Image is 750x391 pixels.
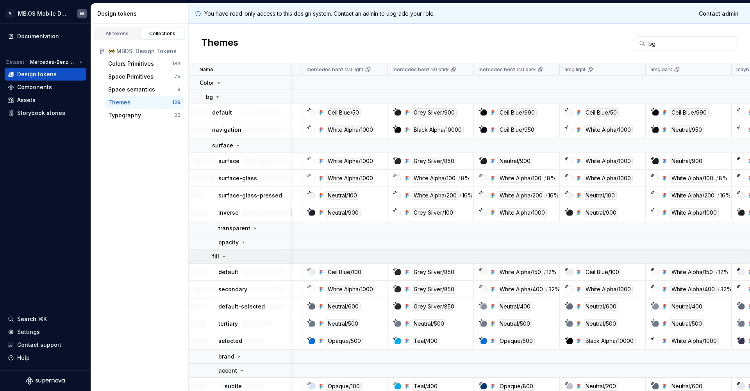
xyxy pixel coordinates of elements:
[718,268,729,276] div: 12%
[498,268,543,276] div: White Alpha/150
[584,285,633,294] div: White Alpha/1000
[461,174,470,183] div: 8%
[393,66,449,73] p: mercedes benz 1.0 dark
[412,191,459,200] div: White Alpha/200
[412,382,439,391] div: Teal/400
[412,126,464,134] div: Black Alpha/10000
[326,337,363,345] div: Opaque/500
[200,66,213,73] p: Name
[212,126,241,134] p: navigation
[694,7,744,21] a: Contact admin
[17,354,30,362] div: Help
[547,174,556,183] div: 8%
[17,341,61,349] div: Contact support
[544,268,546,276] div: /
[326,285,375,294] div: White Alpha/1000
[212,253,219,260] p: fill
[699,10,739,18] span: Contact admin
[716,174,718,183] div: /
[204,10,435,18] p: You have read-only access to this design system. Contact an admin to upgrade your role.
[105,96,184,109] a: Themes128
[218,239,239,246] p: opacity
[218,174,257,182] p: surface-glass
[105,57,184,70] a: Colors Primitives183
[6,59,24,65] div: Dataset
[584,157,633,165] div: White Alpha/1000
[670,285,717,294] div: White Alpha/400
[17,315,47,323] div: Search ⌘K
[5,94,86,106] a: Assets
[218,285,247,293] p: secondary
[670,174,715,183] div: White Alpha/100
[498,126,536,134] div: Ceil Blue/950
[218,224,250,232] p: transparent
[201,36,238,50] h2: Themes
[584,302,618,311] div: Neutral/600
[218,192,282,199] p: surface-glass-pressed
[548,285,560,294] div: 32%
[498,382,535,391] div: Opaque/800
[548,191,559,200] div: 16%
[498,108,537,117] div: Ceil Blue/990
[2,5,89,22] button: MMB.OS Mobile Design SystemM
[412,208,455,217] div: Grey Silver/100
[218,268,238,276] p: default
[108,99,130,106] div: Themes
[5,68,86,81] a: Design tokens
[584,382,618,391] div: Neutral/200
[27,57,86,68] button: Mercedes-Benz 2.0
[584,108,619,117] div: Ceil Blue/50
[498,157,532,165] div: Neutral/900
[670,382,704,391] div: Neutral/600
[670,157,704,165] div: Neutral/900
[218,320,238,328] p: tertiary
[17,70,57,78] div: Design tokens
[326,302,361,311] div: Neutral/600
[218,337,242,345] p: selected
[718,285,720,294] div: /
[17,109,65,117] div: Storybook stories
[105,109,184,122] button: Typography22
[225,382,242,390] p: subtle
[670,208,719,217] div: White Alpha/1000
[172,99,180,106] div: 128
[462,191,473,200] div: 16%
[17,328,40,336] div: Settings
[412,108,457,117] div: Grey Silver/900
[26,377,65,385] svg: Supernova Logo
[584,126,633,134] div: White Alpha/1000
[5,9,15,18] div: M
[459,191,461,200] div: /
[200,79,214,87] p: Color
[17,83,52,91] div: Components
[18,10,68,18] div: MB.OS Mobile Design System
[326,208,361,217] div: Neutral/900
[458,174,460,183] div: /
[645,36,737,50] input: Search in tokens...
[17,32,59,40] div: Documentation
[218,157,239,165] p: surface
[720,191,731,200] div: 16%
[5,313,86,325] button: Search ⌘K
[412,157,456,165] div: Grey Silver/850
[544,174,546,183] div: /
[172,61,180,67] div: 183
[670,268,715,276] div: White Alpha/150
[584,268,621,276] div: Ceil Blue/100
[5,30,86,43] a: Documentation
[30,59,76,65] span: Mercedes-Benz 2.0
[218,209,239,217] p: inverse
[720,285,732,294] div: 32%
[412,268,456,276] div: Grey Silver/850
[105,70,184,83] a: Space Primitives75
[498,191,545,200] div: White Alpha/200
[670,302,704,311] div: Neutral/400
[326,108,361,117] div: Ceil Blue/50
[206,93,213,101] p: bg
[108,86,155,93] div: Space semantics
[412,285,456,294] div: Grey Silver/850
[108,73,154,81] div: Space Primitives
[17,96,36,104] div: Assets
